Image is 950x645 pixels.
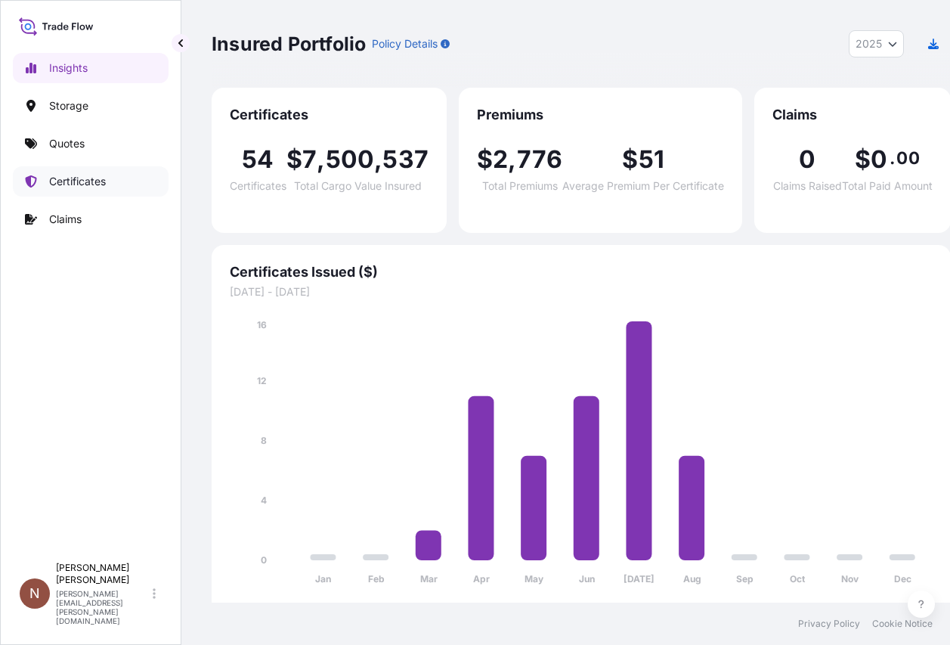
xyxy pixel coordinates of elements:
span: $ [286,147,302,172]
span: 00 [896,152,919,164]
tspan: 16 [257,319,267,330]
a: Insights [13,53,169,83]
span: 0 [799,147,815,172]
tspan: Feb [368,573,385,585]
p: Insights [49,60,88,76]
tspan: Sep [736,573,754,585]
span: , [317,147,325,172]
p: Policy Details [372,36,438,51]
span: , [508,147,516,172]
p: Storage [49,98,88,113]
span: Claims Raised [773,181,842,191]
p: [PERSON_NAME][EMAIL_ADDRESS][PERSON_NAME][DOMAIN_NAME] [56,589,150,625]
tspan: Dec [894,573,911,585]
span: 54 [242,147,274,172]
tspan: Mar [420,573,438,585]
span: 776 [517,147,563,172]
span: 2 [493,147,508,172]
tspan: 0 [261,554,267,566]
a: Claims [13,204,169,234]
a: Storage [13,91,169,121]
span: $ [477,147,493,172]
a: Cookie Notice [872,618,933,630]
span: Certificates Issued ($) [230,263,933,281]
span: Average Premium Per Certificate [562,181,724,191]
p: Certificates [49,174,106,189]
p: Insured Portfolio [212,32,366,56]
span: . [890,152,895,164]
tspan: 8 [261,435,267,446]
tspan: Apr [473,573,490,585]
tspan: Jun [579,573,595,585]
tspan: Aug [683,573,701,585]
span: Claims [772,106,933,124]
span: 0 [871,147,887,172]
span: Certificates [230,106,429,124]
p: [PERSON_NAME] [PERSON_NAME] [56,562,150,586]
a: Quotes [13,129,169,159]
p: Claims [49,212,82,227]
span: , [374,147,382,172]
tspan: May [525,573,544,585]
span: Total Cargo Value Insured [294,181,422,191]
p: Quotes [49,136,85,151]
span: 537 [382,147,429,172]
tspan: 4 [261,495,267,506]
span: Premiums [477,106,724,124]
tspan: Nov [841,573,859,585]
tspan: Oct [790,573,806,585]
span: Certificates [230,181,286,191]
button: Year Selector [849,30,904,57]
a: Certificates [13,166,169,197]
span: $ [855,147,871,172]
span: 51 [639,147,664,172]
span: Total Premiums [482,181,558,191]
span: $ [622,147,638,172]
span: [DATE] - [DATE] [230,284,933,299]
span: 2025 [856,36,882,51]
span: N [29,586,40,601]
tspan: 12 [257,375,267,386]
tspan: [DATE] [624,573,654,585]
span: Total Paid Amount [842,181,933,191]
span: 7 [302,147,317,172]
span: 500 [326,147,375,172]
a: Privacy Policy [798,618,860,630]
tspan: Jan [315,573,331,585]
